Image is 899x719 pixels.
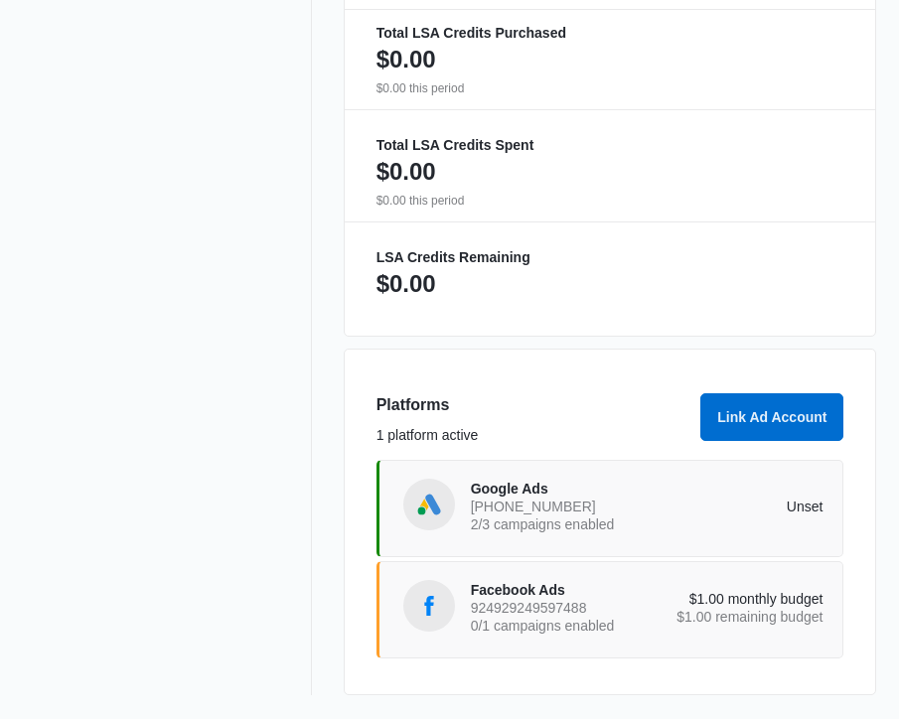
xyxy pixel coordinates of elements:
p: $0.00 [376,156,436,188]
p: Total LSA Credits Spent [376,138,844,152]
p: $0.00 [376,44,436,75]
p: Unset [647,500,823,513]
p: 2/3 campaigns enabled [471,517,647,531]
span: 924929249597488 [471,601,647,615]
span: Google Ads [471,482,647,496]
p: $1.00 remaining budget [647,610,823,624]
p: 1 platform active [376,425,689,446]
p: Total LSA Credits Purchased [376,26,844,40]
span: [PHONE_NUMBER] [471,500,647,513]
span: Facebook Ads [471,583,647,597]
p: $0.00 this period [376,192,844,210]
a: Facebook AdsFacebook Ads9249292495974880/1 campaigns enabled$1.00 monthly budget$1.00 remaining b... [376,561,844,658]
button: Link Ad Account [700,393,843,441]
p: $0.00 this period [376,79,844,97]
p: 0/1 campaigns enabled [471,619,647,633]
h3: Platforms [376,393,689,417]
img: Facebook Ads [414,591,444,621]
a: Google AdsGoogle Ads[PHONE_NUMBER]2/3 campaigns enabledUnset [376,460,844,557]
p: $0.00 [376,268,436,300]
p: $1.00 monthly budget [647,592,823,606]
p: LSA Credits Remaining [376,250,844,264]
img: Google Ads [414,490,444,519]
